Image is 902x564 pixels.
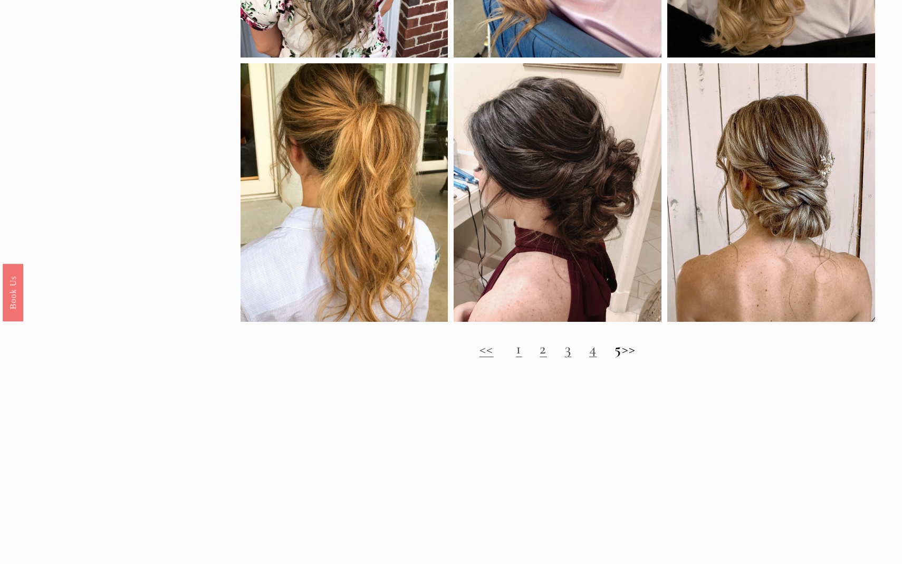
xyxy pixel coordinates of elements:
a: 1 [516,339,522,358]
a: << [479,339,494,358]
a: 3 [565,339,571,358]
a: Book Us [3,263,23,321]
strong: 5 [615,339,621,358]
a: 2 [540,339,546,358]
a: 4 [589,339,597,358]
h2: >> [241,340,875,358]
